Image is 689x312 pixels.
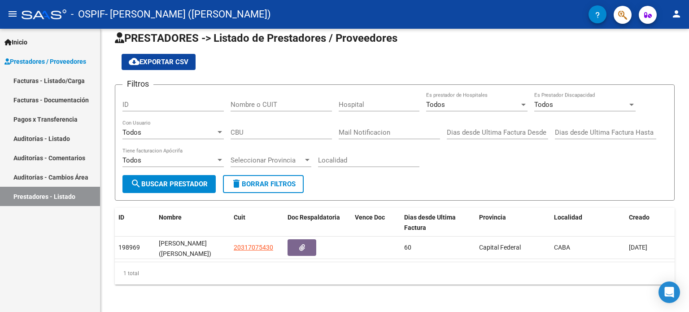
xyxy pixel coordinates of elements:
span: Cuit [234,214,245,221]
span: [DATE] [629,244,647,251]
datatable-header-cell: Provincia [475,208,550,237]
datatable-header-cell: Localidad [550,208,625,237]
span: Creado [629,214,650,221]
span: 60 [404,244,411,251]
span: ID [118,214,124,221]
datatable-header-cell: Nombre [155,208,230,237]
h3: Filtros [122,78,153,90]
span: - OSPIF [71,4,105,24]
span: Doc Respaldatoria [288,214,340,221]
span: Todos [122,128,141,136]
mat-icon: menu [7,9,18,19]
span: Prestadores / Proveedores [4,57,86,66]
mat-icon: person [671,9,682,19]
datatable-header-cell: Dias desde Ultima Factura [401,208,475,237]
mat-icon: search [131,178,141,189]
span: Dias desde Ultima Factura [404,214,456,231]
mat-icon: delete [231,178,242,189]
span: Inicio [4,37,27,47]
span: - [PERSON_NAME] ([PERSON_NAME]) [105,4,271,24]
div: 1 total [115,262,675,285]
span: Localidad [554,214,582,221]
span: Provincia [479,214,506,221]
datatable-header-cell: Cuit [230,208,284,237]
mat-icon: cloud_download [129,56,140,67]
span: PRESTADORES -> Listado de Prestadores / Proveedores [115,32,397,44]
span: Seleccionar Provincia [231,156,303,164]
span: Todos [122,156,141,164]
span: CABA [554,244,570,251]
button: Borrar Filtros [223,175,304,193]
span: Todos [426,101,445,109]
span: Capital Federal [479,244,521,251]
button: Exportar CSV [122,54,196,70]
span: 198969 [118,244,140,251]
span: Exportar CSV [129,58,188,66]
span: Borrar Filtros [231,180,296,188]
datatable-header-cell: Doc Respaldatoria [284,208,351,237]
datatable-header-cell: ID [115,208,155,237]
div: [PERSON_NAME] ([PERSON_NAME]) [159,238,227,257]
span: Todos [534,101,553,109]
span: Buscar Prestador [131,180,208,188]
datatable-header-cell: Creado [625,208,675,237]
datatable-header-cell: Vence Doc [351,208,401,237]
div: Open Intercom Messenger [658,281,680,303]
button: Buscar Prestador [122,175,216,193]
span: Nombre [159,214,182,221]
span: Vence Doc [355,214,385,221]
span: 20317075430 [234,244,273,251]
